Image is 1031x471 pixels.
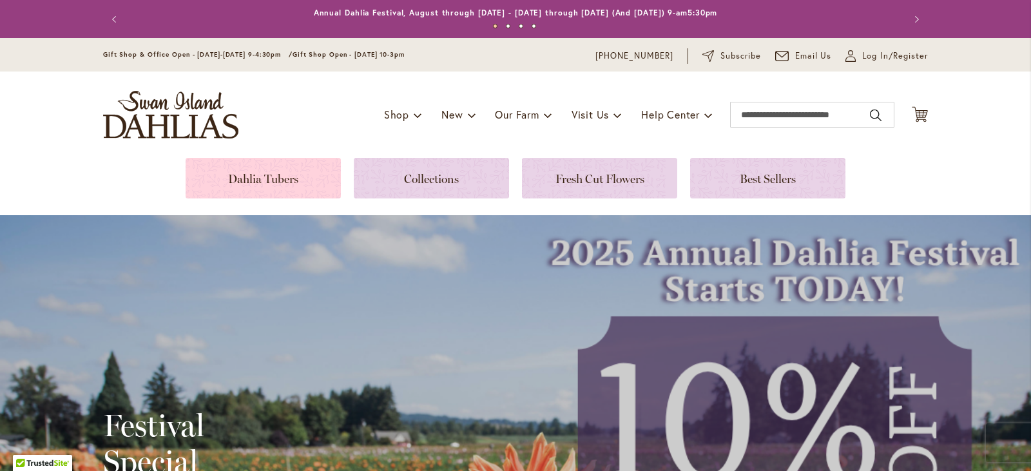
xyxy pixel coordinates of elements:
[495,108,539,121] span: Our Farm
[775,50,832,62] a: Email Us
[532,24,536,28] button: 4 of 4
[595,50,673,62] a: [PHONE_NUMBER]
[441,108,463,121] span: New
[702,50,761,62] a: Subscribe
[641,108,700,121] span: Help Center
[795,50,832,62] span: Email Us
[314,8,718,17] a: Annual Dahlia Festival, August through [DATE] - [DATE] through [DATE] (And [DATE]) 9-am5:30pm
[103,50,293,59] span: Gift Shop & Office Open - [DATE]-[DATE] 9-4:30pm /
[845,50,928,62] a: Log In/Register
[384,108,409,121] span: Shop
[862,50,928,62] span: Log In/Register
[519,24,523,28] button: 3 of 4
[493,24,497,28] button: 1 of 4
[103,91,238,139] a: store logo
[506,24,510,28] button: 2 of 4
[572,108,609,121] span: Visit Us
[103,6,129,32] button: Previous
[902,6,928,32] button: Next
[293,50,405,59] span: Gift Shop Open - [DATE] 10-3pm
[720,50,761,62] span: Subscribe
